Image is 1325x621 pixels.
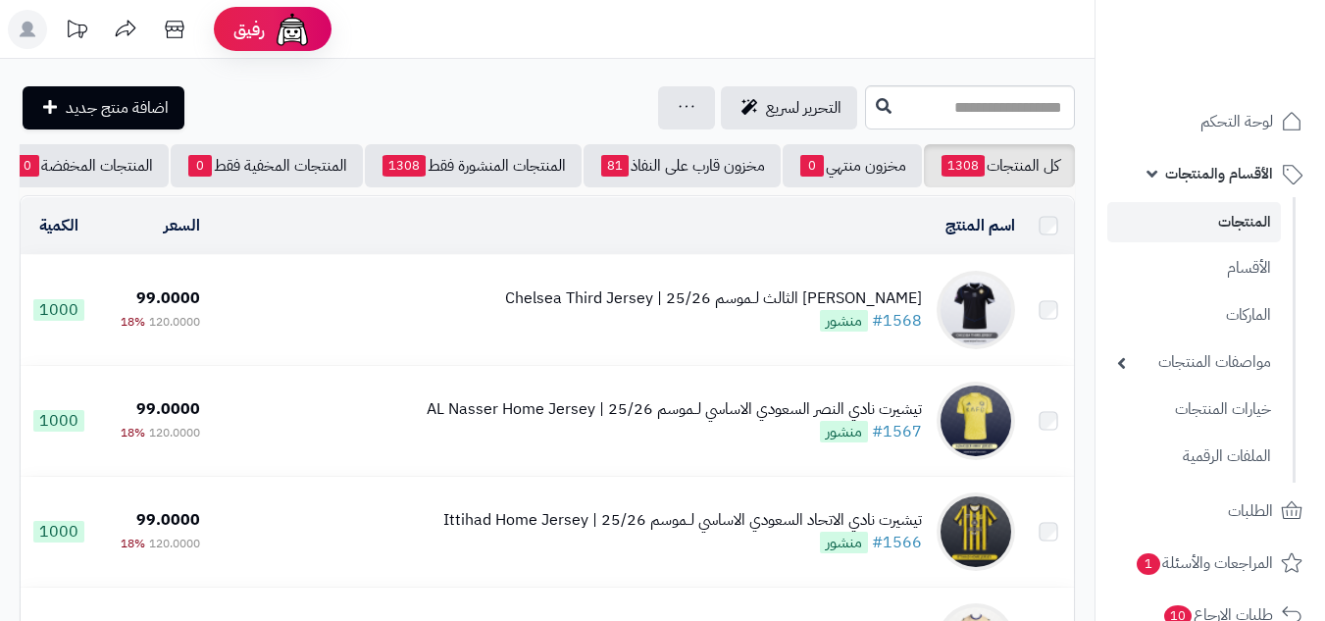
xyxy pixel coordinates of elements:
[23,86,184,129] a: اضافة منتج جديد
[188,155,212,177] span: 0
[52,10,101,54] a: تحديثات المنصة
[382,155,426,177] span: 1308
[1107,388,1281,431] a: خيارات المنتجات
[1107,294,1281,336] a: الماركات
[1107,98,1313,145] a: لوحة التحكم
[1107,540,1313,587] a: المراجعات والأسئلة1
[39,214,78,237] a: الكمية
[33,410,84,432] span: 1000
[33,299,84,321] span: 1000
[233,18,265,41] span: رفيق
[427,398,922,421] div: تيشيرت نادي النصر السعودي الاساسي لــموسم 25/26 | AL Nasser Home Jersey
[164,214,200,237] a: السعر
[766,96,841,120] span: التحرير لسريع
[1165,160,1273,187] span: الأقسام والمنتجات
[33,521,84,543] span: 1000
[136,286,200,310] span: 99.0000
[149,424,200,441] span: 120.0000
[1200,108,1273,135] span: لوحة التحكم
[872,420,922,443] a: #1567
[820,310,868,332] span: منشور
[365,144,582,187] a: المنتجات المنشورة فقط1308
[1135,549,1273,577] span: المراجعات والأسئلة
[149,313,200,331] span: 120.0000
[16,155,39,177] span: 0
[1107,341,1281,384] a: مواصفات المنتجات
[800,155,824,177] span: 0
[505,287,922,310] div: [PERSON_NAME] الثالث لــموسم 25/26 | Chelsea Third Jersey
[66,96,169,120] span: اضافة منتج جديد
[937,492,1015,571] img: تيشيرت نادي الاتحاد السعودي الاساسي لــموسم 25/26 | Ittihad Home Jersey
[1107,436,1281,478] a: الملفات الرقمية
[820,421,868,442] span: منشور
[937,271,1015,349] img: تيشيرت تشيلسي الثالث لــموسم 25/26 | Chelsea Third Jersey
[1136,552,1161,576] span: 1
[601,155,629,177] span: 81
[1228,497,1273,525] span: الطلبات
[1192,15,1306,56] img: logo-2.png
[942,155,985,177] span: 1308
[136,508,200,532] span: 99.0000
[820,532,868,553] span: منشور
[1107,202,1281,242] a: المنتجات
[121,535,145,552] span: 18%
[273,10,312,49] img: ai-face.png
[149,535,200,552] span: 120.0000
[924,144,1075,187] a: كل المنتجات1308
[584,144,781,187] a: مخزون قارب على النفاذ81
[872,531,922,554] a: #1566
[1107,247,1281,289] a: الأقسام
[721,86,857,129] a: التحرير لسريع
[937,382,1015,460] img: تيشيرت نادي النصر السعودي الاساسي لــموسم 25/26 | AL Nasser Home Jersey
[443,509,922,532] div: تيشيرت نادي الاتحاد السعودي الاساسي لــموسم 25/26 | Ittihad Home Jersey
[121,313,145,331] span: 18%
[872,309,922,333] a: #1568
[1107,488,1313,535] a: الطلبات
[121,424,145,441] span: 18%
[171,144,363,187] a: المنتجات المخفية فقط0
[945,214,1015,237] a: اسم المنتج
[783,144,922,187] a: مخزون منتهي0
[136,397,200,421] span: 99.0000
